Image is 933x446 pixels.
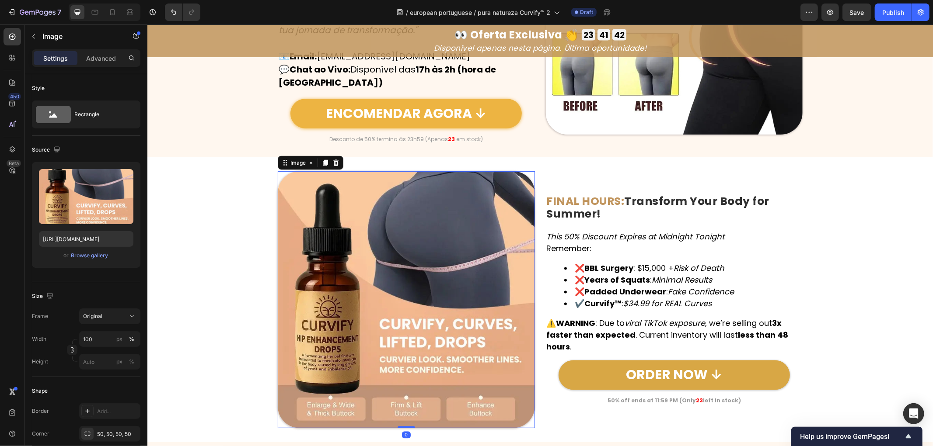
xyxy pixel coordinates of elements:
label: Frame [32,312,48,320]
i: Minimal Results [505,250,565,261]
div: Rich Text Editor. Editing area: main [130,111,388,119]
strong: Padded Underwear [437,262,519,273]
p: Remember: [399,207,655,230]
iframe: Design area [147,24,933,446]
span: Help us improve GemPages! [800,432,903,441]
div: Rectangle [74,104,128,124]
div: % [129,335,134,343]
div: Source [32,144,62,156]
p: 7 [57,7,61,17]
div: Border [32,407,49,415]
button: Show survey - Help us improve GemPages! [800,431,914,442]
div: % [129,358,134,366]
strong: Years of Squats [437,250,503,261]
div: Image [141,135,160,142]
p: Advanced [86,54,116,63]
strong: 23 [301,111,308,118]
button: Original [79,308,140,324]
button: % [114,334,125,344]
img: gempages_578032762192134844-d332ab55-2ca9-42bb-b709-b6e77f0cccbf.webp [130,147,388,404]
strong: less than 48 hours [399,305,641,328]
input: https://example.com/image.jpg [39,231,133,247]
strong: 3x faster than expected [399,294,635,316]
div: Open Intercom Messenger [903,403,924,424]
p: Desconto de 50% termina às 23h59 (Apenas em stock) [131,111,387,118]
input: px% [79,331,140,347]
p: Image [42,31,117,41]
button: px [126,356,137,367]
button: px [126,334,137,344]
div: Corner [32,430,49,438]
strong: FINAL HOURS: [399,169,477,184]
div: Shape [32,387,48,395]
div: px [116,335,122,343]
div: Publish [882,8,904,17]
strong: BBL Surgery [437,239,486,249]
strong: WARNING [409,294,448,304]
li: ❌ : $15,000 + [417,238,655,250]
div: 50, 50, 50, 50 [97,430,138,438]
i: Fake Confidence [521,262,587,273]
span: Draft [580,8,593,16]
i: $34.99 for REAL Curves [476,274,565,285]
strong: Curvify™ [437,274,475,285]
button: Browse gallery [71,251,109,260]
span: european portuguese / pura natureza Curvify™ 2 [410,8,550,17]
div: Add... [97,408,138,415]
div: px [116,358,122,366]
div: Undo/Redo [165,3,200,21]
span: / [406,8,408,17]
strong: 50% off ends at 11:59 PM (Only [460,373,549,380]
img: preview-image [39,169,133,224]
button: Save [842,3,871,21]
i: Risk of Death [527,239,577,249]
strong: left in stock) [556,373,594,380]
button: % [114,356,125,367]
i: viral TikTok exposure [478,294,558,304]
label: Height [32,358,48,366]
div: Browse gallery [71,252,108,259]
strong: 23 [549,373,556,380]
span: Save [850,9,864,16]
p: Settings [43,54,68,63]
strong: Transform Your Body for Summer! [399,169,622,197]
button: Publish [875,3,912,21]
p: ⚠️ : Due to , we’re selling out . Current inventory will last . [399,293,655,328]
p: ORDER NOW ↓ [479,342,575,360]
p: ENCOMENDAR AGORA ↓ [178,80,339,98]
div: Style [32,84,45,92]
li: ❌ : [417,262,655,273]
li: ❌ : [417,250,655,262]
input: px% [79,354,140,370]
label: Width [32,335,46,343]
a: ORDER NOW ↓ [411,336,643,366]
div: 450 [8,93,21,100]
div: 0 [255,407,263,414]
span: Original [83,312,102,320]
i: This 50% Discount Expires at Midnight Tonight [399,207,578,218]
div: Size [32,290,55,302]
button: 7 [3,3,65,21]
span: or [64,250,69,261]
div: Beta [7,160,21,167]
li: ✔️ : [417,273,655,285]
